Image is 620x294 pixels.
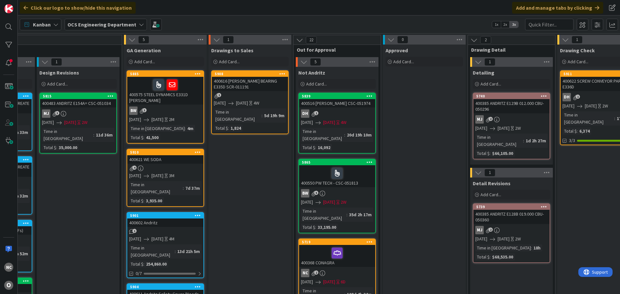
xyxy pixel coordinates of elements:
[476,94,550,98] div: 5740
[143,134,144,141] span: :
[169,116,174,123] div: 2M
[42,119,54,126] span: [DATE]
[223,36,234,44] span: 1
[577,127,578,135] span: :
[473,93,550,159] a: 5740400385 ANDRITZ E129B 012.000 CBU- 050296MJ[DATE][DATE]2WTime in [GEOGRAPHIC_DATA]:1d 2h 27mTo...
[127,106,203,115] div: BW
[214,108,262,123] div: Time in [GEOGRAPHIC_DATA]
[51,58,62,66] span: 1
[169,172,174,179] div: 3M
[217,93,221,97] span: 1
[568,59,588,65] span: Add Card...
[563,111,614,126] div: Time in [GEOGRAPHIC_DATA]
[473,210,550,224] div: 400385 ANDRITZ E128B 019.000 CBU- 050360
[475,134,523,148] div: Time in [GEOGRAPHIC_DATA]
[316,224,338,231] div: 33,195.00
[301,199,313,206] span: [DATE]
[512,2,603,14] div: Add and manage tabs by clicking
[473,93,550,99] div: 5740
[40,109,116,118] div: MJ
[130,285,203,289] div: 5904
[130,213,203,218] div: 5901
[127,47,161,54] span: GA Generation
[144,197,164,204] div: 3,935.00
[306,81,327,87] span: Add Card...
[341,279,346,285] div: 6D
[130,150,203,155] div: 5910
[490,253,491,260] span: :
[127,213,203,227] div: 5901400602 Andritz
[4,4,13,13] img: Visit kanbanzone.com
[14,1,29,9] span: Support
[40,93,116,99] div: 5815
[299,159,375,187] div: 5865400550 PW TECH - CSC-051813
[572,36,583,44] span: 1
[323,279,335,285] span: [DATE]
[262,112,263,119] span: :
[523,137,524,144] span: :
[473,204,550,224] div: 5739400385 ANDRITZ E128B 019.000 CBU- 050360
[341,119,346,126] div: 4W
[299,239,375,245] div: 5719
[585,103,597,109] span: [DATE]
[64,119,76,126] span: [DATE]
[301,119,313,126] span: [DATE]
[498,236,510,242] span: [DATE]
[127,213,203,218] div: 5901
[314,191,318,195] span: 5
[475,253,490,260] div: Total $
[475,115,484,124] div: MJ
[473,203,550,263] a: 5739400385 ANDRITZ E128B 019.000 CBU- 050360MJ[DATE][DATE]2WTime in [GEOGRAPHIC_DATA]:18hTotal $:...
[132,229,137,233] span: 1
[491,253,515,260] div: $68,535.00
[169,236,174,242] div: 4M
[492,21,501,28] span: 1x
[532,244,542,251] div: 18h
[475,125,487,132] span: [DATE]
[93,131,94,138] span: :
[186,125,195,132] div: 4m
[42,144,56,151] div: Total $
[323,199,335,206] span: [DATE]
[480,192,501,198] span: Add Card...
[524,137,548,144] div: 1d 2h 27m
[47,81,68,87] span: Add Card...
[151,116,163,123] span: [DATE]
[563,127,577,135] div: Total $
[473,204,550,210] div: 5739
[183,185,184,192] span: :
[142,108,147,112] span: 3
[40,99,116,107] div: 400483 ANDRITZ E154A= CSC-051034
[57,144,79,151] div: 35,000.00
[129,236,141,242] span: [DATE]
[299,189,375,198] div: BW
[263,112,286,119] div: 5d 19h 9m
[298,93,376,154] a: 5839400516 [PERSON_NAME] CSC-051974DH[DATE][DATE]4WTime in [GEOGRAPHIC_DATA]:20d 19h 10mTotal $:1...
[316,144,332,151] div: 16,092
[215,72,288,76] div: 5908
[144,260,168,268] div: 254,860.00
[127,77,203,105] div: 400575 STEEL DYNAMICS E331D [PERSON_NAME]
[393,59,414,65] span: Add Card...
[176,248,201,255] div: 13d 21h 5m
[301,144,315,151] div: Total $
[473,115,550,124] div: MJ
[301,208,346,222] div: Time in [GEOGRAPHIC_DATA]
[563,93,571,101] div: DH
[473,226,550,234] div: MJ
[475,226,484,234] div: MJ
[40,93,116,107] div: 5815400483 ANDRITZ E154A= CSC-051034
[151,236,163,242] span: [DATE]
[127,71,203,77] div: 5885
[236,100,248,106] span: [DATE]
[301,279,313,285] span: [DATE]
[298,159,376,233] a: 5865400550 PW TECH - CSC-051813BW[DATE][DATE]2WTime in [GEOGRAPHIC_DATA]:35d 2h 17mTotal $:33,195.00
[489,117,493,121] span: 2
[228,125,229,132] span: :
[602,103,608,109] div: 2W
[531,244,532,251] span: :
[515,236,521,242] div: 2W
[314,111,318,115] span: 1
[4,263,13,272] div: NC
[185,125,186,132] span: :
